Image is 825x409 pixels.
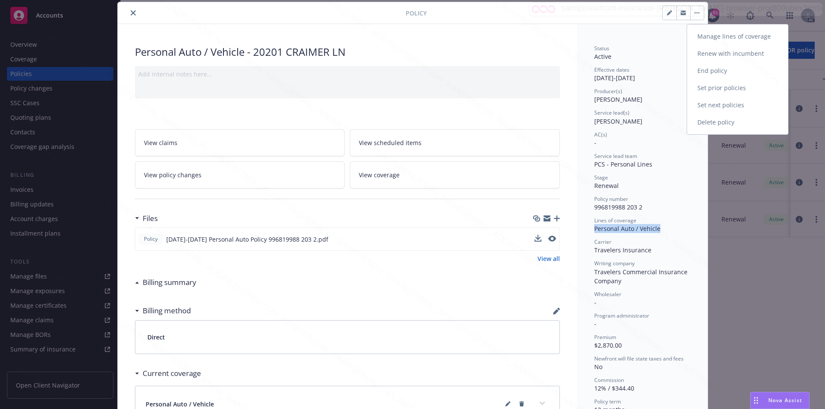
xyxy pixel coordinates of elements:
[350,129,560,156] a: View scheduled items
[535,235,541,244] button: download file
[143,277,196,288] h3: Billing summary
[750,392,810,409] button: Nova Assist
[143,368,201,379] h3: Current coverage
[135,129,345,156] a: View claims
[594,341,622,349] span: $2,870.00
[594,376,624,384] span: Commission
[594,160,652,168] span: PCS - Personal Lines
[359,138,422,147] span: View scheduled items
[594,139,596,147] span: -
[594,195,628,203] span: Policy number
[594,333,616,341] span: Premium
[146,400,214,409] span: Personal Auto / Vehicle
[768,397,802,404] span: Nova Assist
[594,203,642,211] span: 996819988 203 2
[538,254,560,263] a: View all
[166,235,328,244] span: [DATE]-[DATE] Personal Auto Policy 996819988 203 2.pdf
[143,213,158,224] h3: Files
[594,66,691,82] div: [DATE] - [DATE]
[594,260,635,267] span: Writing company
[594,52,611,61] span: Active
[128,8,138,18] button: close
[594,268,689,285] span: Travelers Commercial Insurance Company
[594,355,684,362] span: Newfront will file state taxes and fees
[144,138,177,147] span: View claims
[135,45,560,59] div: Personal Auto / Vehicle - 20201 CRAIMER LN
[144,170,202,179] span: View policy changes
[594,117,642,125] span: [PERSON_NAME]
[594,45,609,52] span: Status
[594,217,636,224] span: Lines of coverage
[594,131,607,138] span: AC(s)
[594,66,629,73] span: Effective dates
[594,238,611,245] span: Carrier
[594,88,622,95] span: Producer(s)
[594,298,596,306] span: -
[594,109,629,116] span: Service lead(s)
[594,291,621,298] span: Wholesaler
[594,384,634,392] span: 12% / $344.40
[142,235,159,243] span: Policy
[594,224,660,233] span: Personal Auto / Vehicle
[359,170,400,179] span: View coverage
[548,236,556,242] button: preview file
[135,321,559,354] div: Direct
[138,70,556,79] div: Add internal notes here...
[135,161,345,188] a: View policy changes
[135,277,196,288] div: Billing summary
[594,152,637,160] span: Service lead team
[594,398,621,405] span: Policy term
[350,161,560,188] a: View coverage
[594,174,608,181] span: Stage
[135,305,191,316] div: Billing method
[143,305,191,316] h3: Billing method
[751,392,761,409] div: Drag to move
[594,320,596,328] span: -
[594,312,649,319] span: Program administrator
[594,95,642,103] span: [PERSON_NAME]
[594,182,619,190] span: Renewal
[406,9,427,18] span: Policy
[135,213,158,224] div: Files
[594,246,651,254] span: Travelers Insurance
[594,363,602,371] span: No
[135,368,201,379] div: Current coverage
[535,235,541,242] button: download file
[548,235,556,244] button: preview file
